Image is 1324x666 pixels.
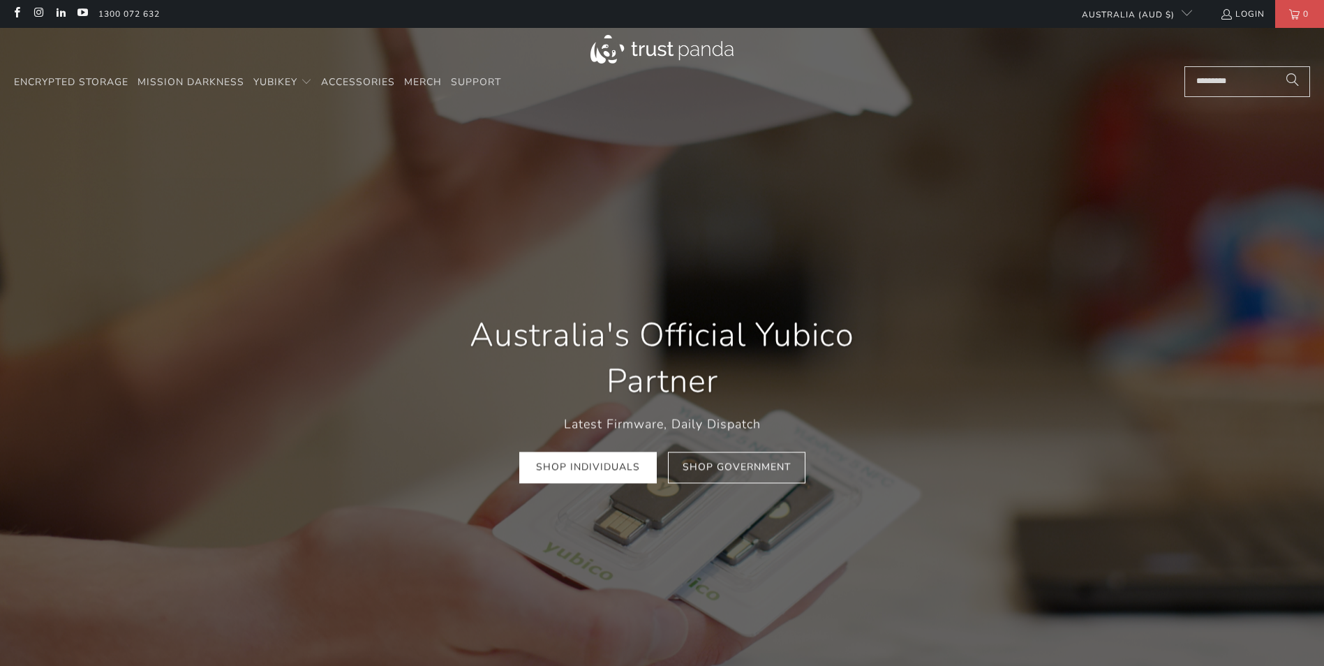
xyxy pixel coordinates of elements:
[321,66,395,99] a: Accessories
[668,452,805,484] a: Shop Government
[32,8,44,20] a: Trust Panda Australia on Instagram
[253,75,297,89] span: YubiKey
[253,66,312,99] summary: YubiKey
[54,8,66,20] a: Trust Panda Australia on LinkedIn
[98,6,160,22] a: 1300 072 632
[321,75,395,89] span: Accessories
[137,75,244,89] span: Mission Darkness
[451,75,501,89] span: Support
[451,66,501,99] a: Support
[1275,66,1310,97] button: Search
[1184,66,1310,97] input: Search...
[404,66,442,99] a: Merch
[137,66,244,99] a: Mission Darkness
[76,8,88,20] a: Trust Panda Australia on YouTube
[1220,6,1265,22] a: Login
[14,75,128,89] span: Encrypted Storage
[14,66,501,99] nav: Translation missing: en.navigation.header.main_nav
[10,8,22,20] a: Trust Panda Australia on Facebook
[404,75,442,89] span: Merch
[432,415,893,435] p: Latest Firmware, Daily Dispatch
[519,452,657,484] a: Shop Individuals
[590,35,734,64] img: Trust Panda Australia
[432,312,893,404] h1: Australia's Official Yubico Partner
[14,66,128,99] a: Encrypted Storage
